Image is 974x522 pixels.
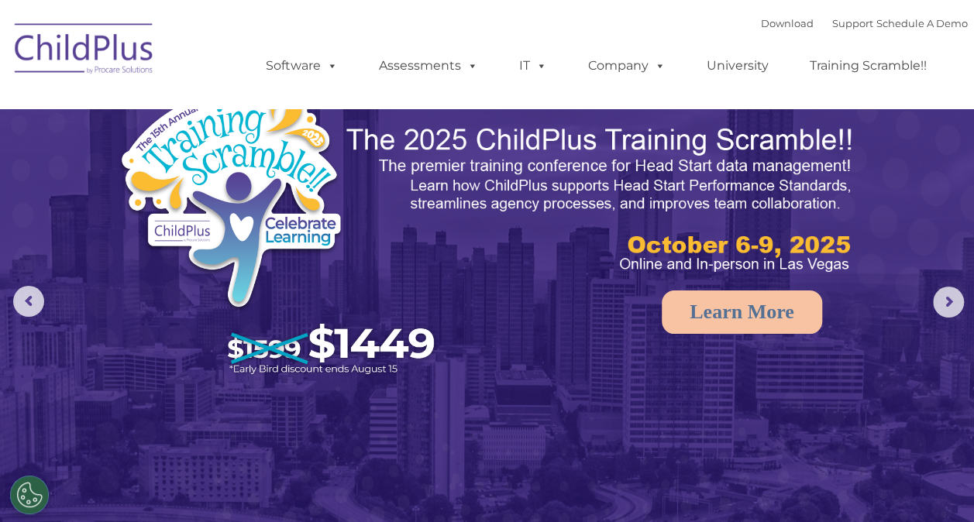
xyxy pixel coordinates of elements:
a: Download [761,17,814,29]
span: Last name [215,102,263,114]
a: Support [832,17,873,29]
font: | [761,17,968,29]
a: Schedule A Demo [876,17,968,29]
button: Cookies Settings [10,476,49,514]
a: University [691,50,784,81]
img: ChildPlus by Procare Solutions [7,12,162,90]
a: Learn More [662,290,822,334]
a: Company [573,50,681,81]
span: Phone number [215,166,281,177]
a: IT [504,50,563,81]
iframe: Chat Widget [721,355,974,522]
a: Software [250,50,353,81]
a: Assessments [363,50,494,81]
a: Training Scramble!! [794,50,942,81]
